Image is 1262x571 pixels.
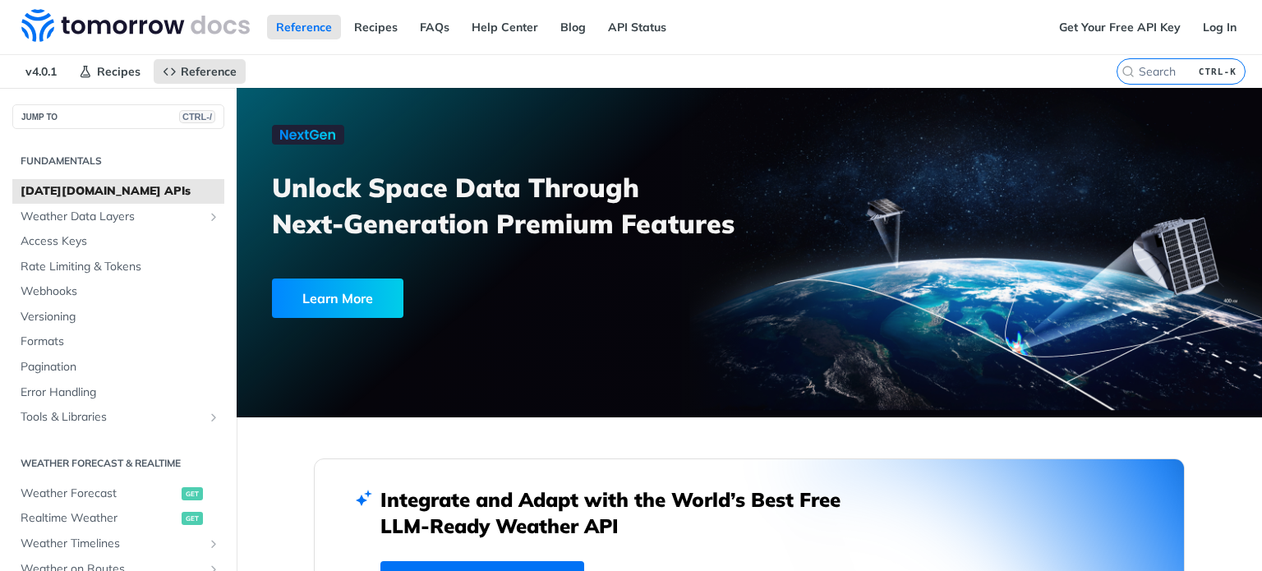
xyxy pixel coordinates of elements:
a: Reference [154,59,246,84]
a: Error Handling [12,380,224,405]
a: Weather TimelinesShow subpages for Weather Timelines [12,532,224,556]
button: Show subpages for Weather Data Layers [207,210,220,223]
span: Formats [21,334,220,350]
a: Tools & LibrariesShow subpages for Tools & Libraries [12,405,224,430]
h2: Fundamentals [12,154,224,168]
span: Webhooks [21,283,220,300]
a: [DATE][DOMAIN_NAME] APIs [12,179,224,204]
a: Versioning [12,305,224,329]
a: Learn More [272,279,668,318]
span: Versioning [21,309,220,325]
a: Recipes [345,15,407,39]
a: Pagination [12,355,224,380]
span: Recipes [97,64,140,79]
span: Weather Timelines [21,536,203,552]
a: Webhooks [12,279,224,304]
img: Tomorrow.io Weather API Docs [21,9,250,42]
a: Log In [1194,15,1246,39]
span: get [182,487,203,500]
a: Blog [551,15,595,39]
a: Reference [267,15,341,39]
a: Rate Limiting & Tokens [12,255,224,279]
span: Weather Data Layers [21,209,203,225]
span: get [182,512,203,525]
a: FAQs [411,15,458,39]
a: Weather Forecastget [12,481,224,506]
h2: Integrate and Adapt with the World’s Best Free LLM-Ready Weather API [380,486,865,539]
img: NextGen [272,125,344,145]
button: Show subpages for Weather Timelines [207,537,220,550]
span: Error Handling [21,385,220,401]
span: Tools & Libraries [21,409,203,426]
span: Weather Forecast [21,486,177,502]
a: Access Keys [12,229,224,254]
span: Pagination [21,359,220,375]
div: Learn More [272,279,403,318]
a: Recipes [70,59,150,84]
svg: Search [1122,65,1135,78]
kbd: CTRL-K [1195,63,1241,80]
button: Show subpages for Tools & Libraries [207,411,220,424]
a: Formats [12,329,224,354]
a: Get Your Free API Key [1050,15,1190,39]
button: JUMP TOCTRL-/ [12,104,224,129]
h3: Unlock Space Data Through Next-Generation Premium Features [272,169,767,242]
span: Reference [181,64,237,79]
a: Weather Data LayersShow subpages for Weather Data Layers [12,205,224,229]
a: Help Center [463,15,547,39]
a: API Status [599,15,675,39]
span: CTRL-/ [179,110,215,123]
h2: Weather Forecast & realtime [12,456,224,471]
a: Realtime Weatherget [12,506,224,531]
span: v4.0.1 [16,59,66,84]
span: Access Keys [21,233,220,250]
span: [DATE][DOMAIN_NAME] APIs [21,183,220,200]
span: Rate Limiting & Tokens [21,259,220,275]
span: Realtime Weather [21,510,177,527]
